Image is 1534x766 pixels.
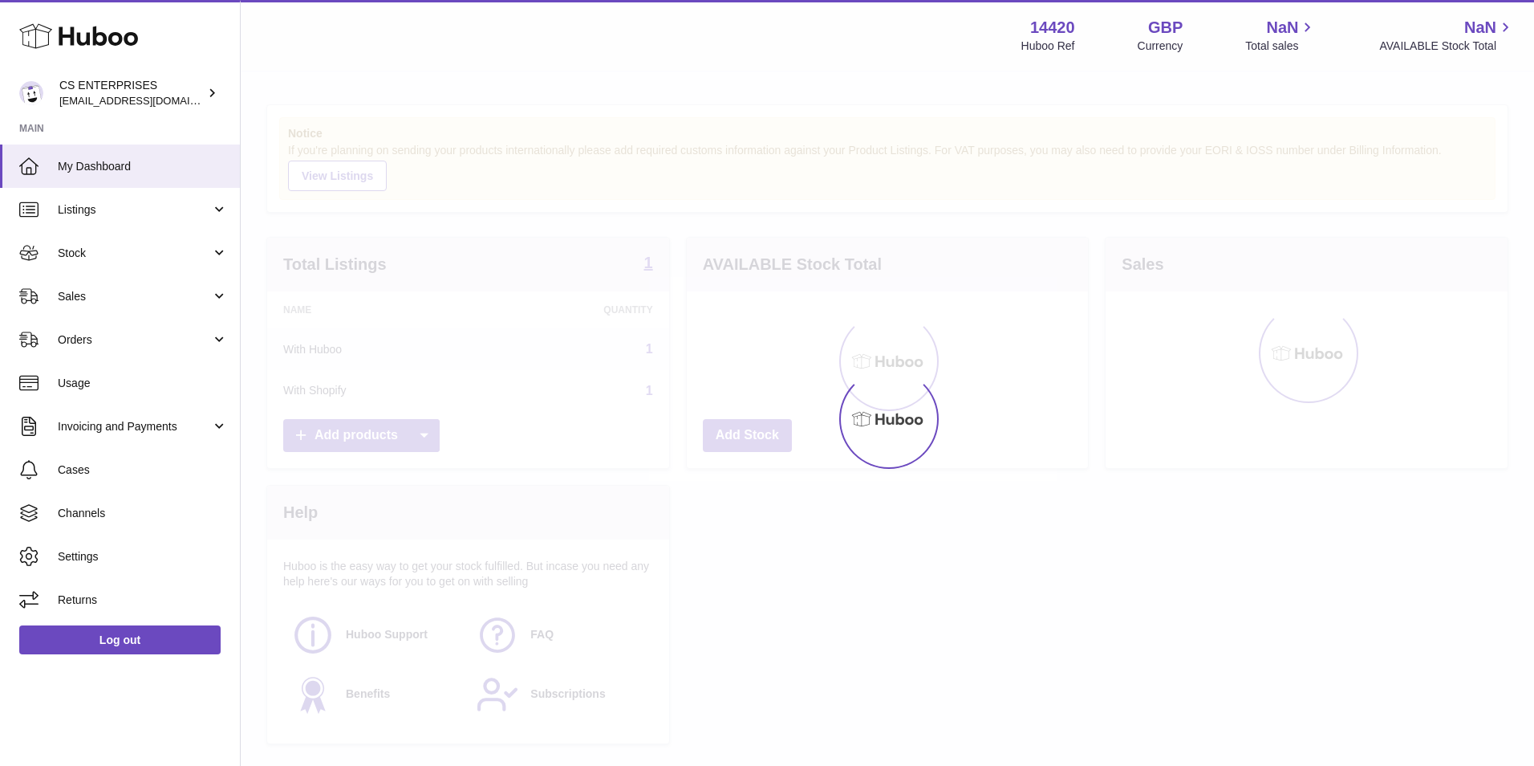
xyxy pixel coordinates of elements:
div: CS ENTERPRISES [59,78,204,108]
span: Returns [58,593,228,608]
a: NaN AVAILABLE Stock Total [1379,17,1515,54]
img: internalAdmin-14420@internal.huboo.com [19,81,43,105]
span: AVAILABLE Stock Total [1379,39,1515,54]
span: Usage [58,376,228,391]
span: Cases [58,462,228,478]
span: Sales [58,289,211,304]
span: [EMAIL_ADDRESS][DOMAIN_NAME] [59,94,236,107]
strong: 14420 [1030,17,1075,39]
span: Stock [58,246,211,261]
span: Channels [58,506,228,521]
span: Invoicing and Payments [58,419,211,434]
span: NaN [1464,17,1496,39]
div: Huboo Ref [1021,39,1075,54]
span: Listings [58,202,211,218]
a: NaN Total sales [1245,17,1317,54]
span: Settings [58,549,228,564]
div: Currency [1138,39,1183,54]
strong: GBP [1148,17,1183,39]
span: My Dashboard [58,159,228,174]
span: Total sales [1245,39,1317,54]
a: Log out [19,625,221,654]
span: NaN [1266,17,1298,39]
span: Orders [58,332,211,348]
